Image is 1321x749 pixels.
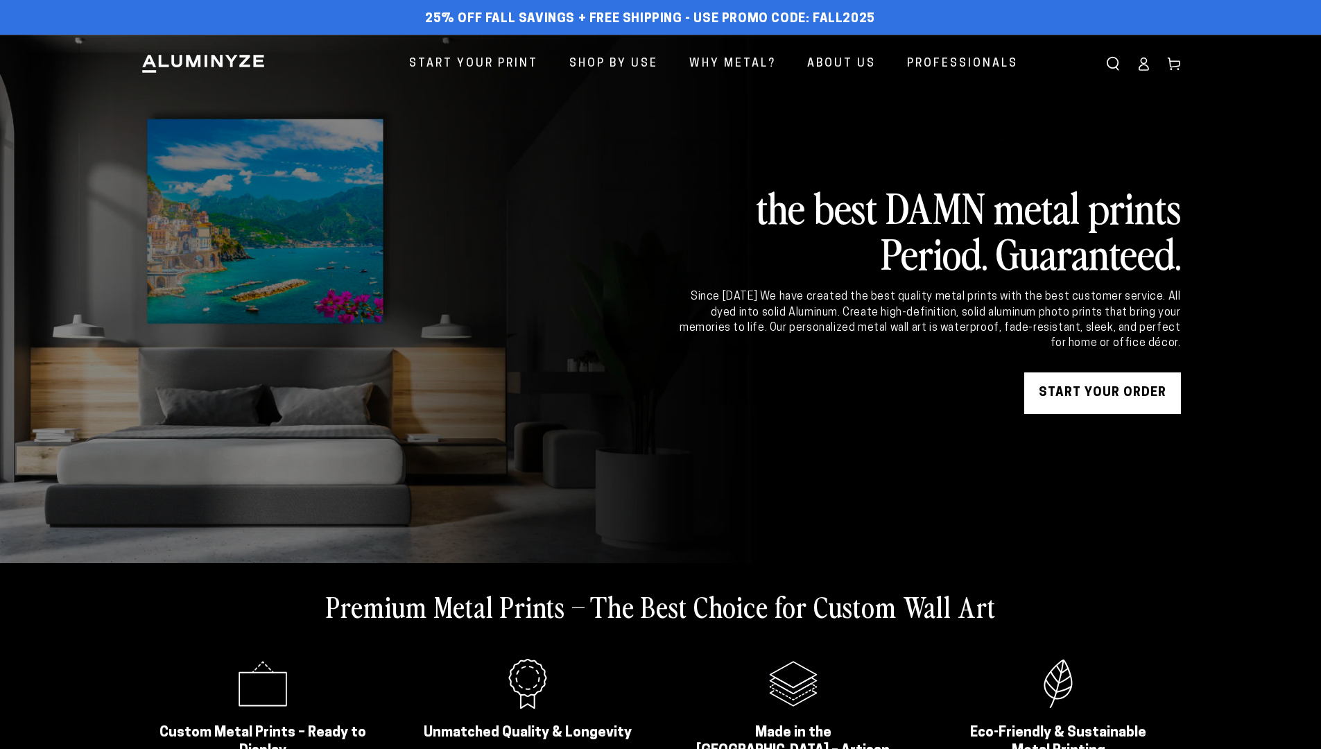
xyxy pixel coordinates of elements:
span: 25% off FALL Savings + Free Shipping - Use Promo Code: FALL2025 [425,12,875,27]
span: Start Your Print [409,54,538,74]
a: Professionals [897,46,1028,83]
a: START YOUR Order [1024,372,1181,414]
h2: the best DAMN metal prints Period. Guaranteed. [677,184,1181,275]
span: Shop By Use [569,54,658,74]
img: Aluminyze [141,53,266,74]
span: Why Metal? [689,54,776,74]
a: Why Metal? [679,46,786,83]
a: Shop By Use [559,46,668,83]
a: About Us [797,46,886,83]
span: Professionals [907,54,1018,74]
h2: Premium Metal Prints – The Best Choice for Custom Wall Art [326,588,996,624]
summary: Search our site [1098,49,1128,79]
div: Since [DATE] We have created the best quality metal prints with the best customer service. All dy... [677,289,1181,352]
span: About Us [807,54,876,74]
h2: Unmatched Quality & Longevity [423,724,633,742]
a: Start Your Print [399,46,549,83]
